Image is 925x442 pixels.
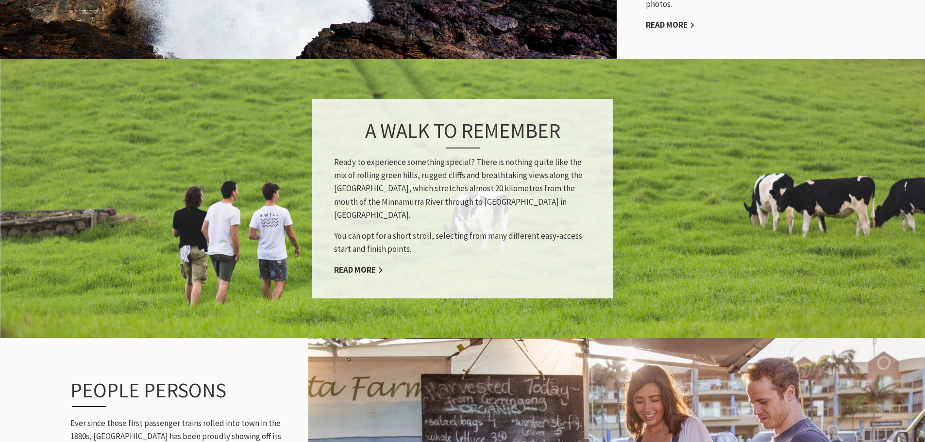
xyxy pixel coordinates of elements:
[70,378,263,407] h3: People persons
[334,118,591,148] h3: A walk to remember
[334,264,383,276] a: Read More
[646,19,695,31] a: Read More
[334,229,591,256] p: You can opt for a short stroll, selecting from many different easy-access start and finish points.
[334,156,591,222] p: Ready to experience something special? There is nothing quite like the mix of rolling green hills...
